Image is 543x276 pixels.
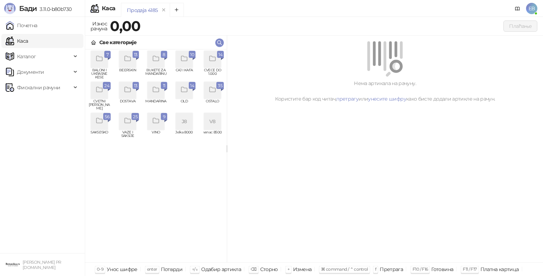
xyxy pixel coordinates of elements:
span: Jelka 8000 [173,131,195,141]
a: претрагу [336,96,358,102]
span: OSTALO [201,100,224,110]
div: J8 [176,113,193,130]
span: Документи [17,65,44,79]
span: F10 / F16 [413,266,428,272]
div: Готовина [431,265,453,274]
span: ⌫ [251,266,256,272]
a: Документација [512,3,523,14]
span: DOSTAVA [116,100,139,110]
span: 9 [162,113,166,121]
span: 0-9 [97,266,103,272]
a: Каса [6,34,28,48]
span: ↑/↓ [192,266,198,272]
span: f [375,266,376,272]
span: 35 [218,82,222,90]
a: унесите шифру [368,96,406,102]
span: 56 [105,113,109,121]
span: Каталог [17,49,36,64]
span: ⌘ command / ⌃ control [321,266,368,272]
span: enter [147,266,157,272]
strong: 0,00 [110,17,140,35]
span: BEERSKIN [116,68,139,79]
div: Унос шифре [107,265,138,274]
span: BALONI I UKRASNE KESE [88,68,111,79]
small: [PERSON_NAME] PR [DOMAIN_NAME] [23,260,61,270]
span: 8 [162,51,166,59]
img: Logo [4,3,16,14]
span: 25 [133,113,138,121]
span: 14 [190,82,194,90]
span: + [287,266,290,272]
div: Потврди [161,265,183,274]
button: Add tab [170,3,184,17]
div: Измена [293,265,311,274]
span: CAJ I KAFA [173,68,195,79]
img: 64x64-companyLogo-0e2e8aaa-0bd2-431b-8613-6e3c65811325.png [6,258,20,272]
span: 10 [190,51,194,59]
div: Платна картица [480,265,519,274]
span: CVECE DO 1.000 [201,68,224,79]
a: Почетна [6,18,37,32]
div: Претрага [380,265,403,274]
span: 14 [218,51,222,59]
div: Одабир артикла [201,265,241,274]
span: 7 [106,51,109,59]
span: F11 / F17 [463,266,477,272]
div: grid [85,49,227,262]
div: Каса [102,6,115,11]
span: Фискални рачуни [17,80,60,95]
span: Бади [19,4,37,13]
div: Све категорије [99,38,136,46]
span: BUKETE ZA MANDARINU [145,68,167,79]
div: Продаја 4185 [127,6,158,14]
span: venac 8500 [201,131,224,141]
span: CVETNI [PERSON_NAME] [88,100,111,110]
span: 11 [162,82,166,90]
span: OLD [173,100,195,110]
div: V8 [204,113,221,130]
span: MANDARINA [145,100,167,110]
div: Нема артикала на рачуну. Користите бар код читач, или како бисте додали артикле на рачун. [235,79,535,103]
span: 13 [134,82,138,90]
span: 24 [104,82,109,90]
span: VAZE I SAKSIJE [116,131,139,141]
span: EB [526,3,537,14]
button: Плаћање [503,20,537,32]
div: Сторно [260,265,278,274]
button: remove [159,7,168,13]
span: SAKSIJSKO [88,131,111,141]
span: 3.11.0-b80b730 [37,6,71,12]
span: VINO [145,131,167,141]
div: Износ рачуна [89,19,109,33]
span: 13 [134,51,138,59]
